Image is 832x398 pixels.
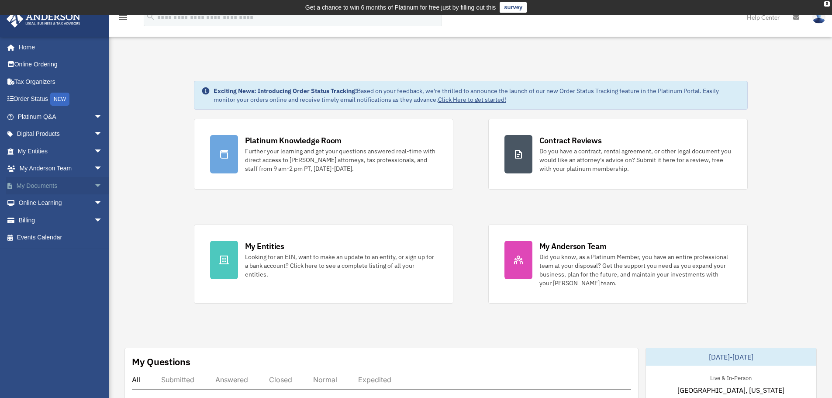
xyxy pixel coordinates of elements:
[305,2,496,13] div: Get a chance to win 6 months of Platinum for free just by filling out this
[6,125,116,143] a: Digital Productsarrow_drop_down
[94,177,111,195] span: arrow_drop_down
[132,375,140,384] div: All
[245,135,342,146] div: Platinum Knowledge Room
[6,108,116,125] a: Platinum Q&Aarrow_drop_down
[94,194,111,212] span: arrow_drop_down
[438,96,506,104] a: Click Here to get started!
[6,142,116,160] a: My Entitiesarrow_drop_down
[539,147,732,173] div: Do you have a contract, rental agreement, or other legal document you would like an attorney's ad...
[6,38,111,56] a: Home
[161,375,194,384] div: Submitted
[215,375,248,384] div: Answered
[94,211,111,229] span: arrow_drop_down
[6,194,116,212] a: Online Learningarrow_drop_down
[94,125,111,143] span: arrow_drop_down
[6,73,116,90] a: Tax Organizers
[313,375,337,384] div: Normal
[132,355,190,368] div: My Questions
[94,108,111,126] span: arrow_drop_down
[50,93,69,106] div: NEW
[6,177,116,194] a: My Documentsarrow_drop_down
[488,225,748,304] a: My Anderson Team Did you know, as a Platinum Member, you have an entire professional team at your...
[245,147,437,173] div: Further your learning and get your questions answered real-time with direct access to [PERSON_NAM...
[4,10,83,28] img: Anderson Advisors Platinum Portal
[6,56,116,73] a: Online Ordering
[500,2,527,13] a: survey
[6,90,116,108] a: Order StatusNEW
[677,385,784,395] span: [GEOGRAPHIC_DATA], [US_STATE]
[146,12,155,21] i: search
[94,142,111,160] span: arrow_drop_down
[824,1,830,7] div: close
[194,119,453,190] a: Platinum Knowledge Room Further your learning and get your questions answered real-time with dire...
[94,160,111,178] span: arrow_drop_down
[539,135,602,146] div: Contract Reviews
[118,15,128,23] a: menu
[6,229,116,246] a: Events Calendar
[6,160,116,177] a: My Anderson Teamarrow_drop_down
[269,375,292,384] div: Closed
[488,119,748,190] a: Contract Reviews Do you have a contract, rental agreement, or other legal document you would like...
[118,12,128,23] i: menu
[6,211,116,229] a: Billingarrow_drop_down
[812,11,825,24] img: User Pic
[539,241,607,252] div: My Anderson Team
[245,253,437,279] div: Looking for an EIN, want to make an update to an entity, or sign up for a bank account? Click her...
[214,87,740,104] div: Based on your feedback, we're thrilled to announce the launch of our new Order Status Tracking fe...
[646,348,816,366] div: [DATE]-[DATE]
[703,373,759,382] div: Live & In-Person
[358,375,391,384] div: Expedited
[194,225,453,304] a: My Entities Looking for an EIN, want to make an update to an entity, or sign up for a bank accoun...
[214,87,357,95] strong: Exciting News: Introducing Order Status Tracking!
[245,241,284,252] div: My Entities
[539,253,732,287] div: Did you know, as a Platinum Member, you have an entire professional team at your disposal? Get th...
